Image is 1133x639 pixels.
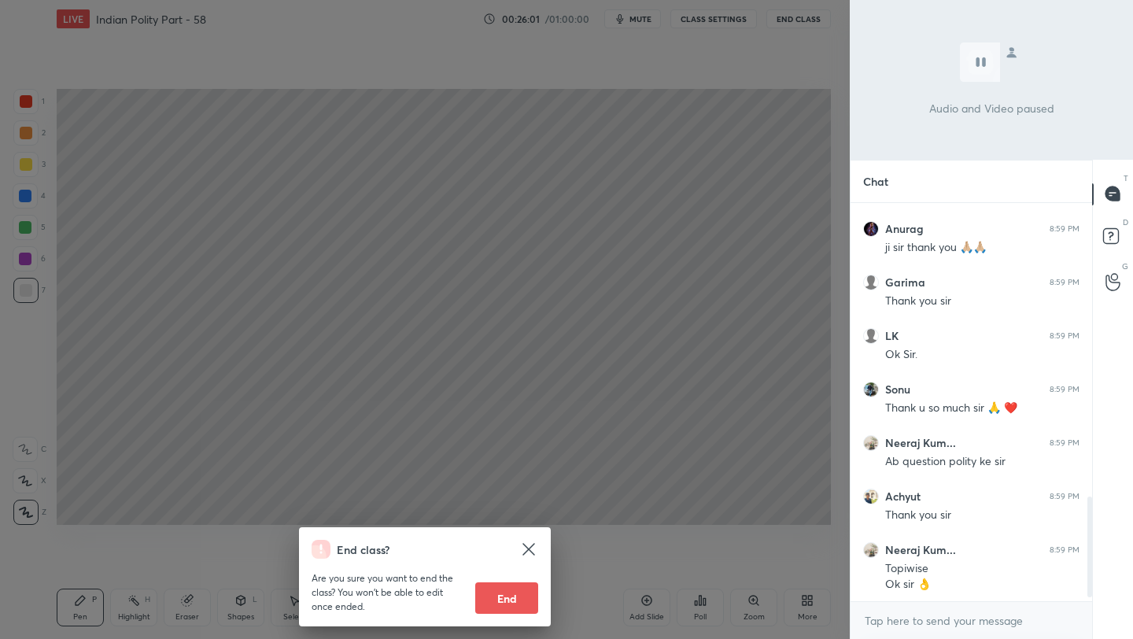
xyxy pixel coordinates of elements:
[885,543,956,557] h6: Neeraj Kum...
[885,329,899,343] h6: LK
[1050,331,1079,341] div: 8:59 PM
[1050,385,1079,394] div: 8:59 PM
[885,489,921,504] h6: Achyut
[1122,260,1128,272] p: G
[863,328,879,344] img: default.png
[885,401,1079,416] div: Thank u so much sir 🙏 ❤️
[1050,545,1079,555] div: 8:59 PM
[885,508,1079,523] div: Thank you sir
[312,571,463,614] p: Are you sure you want to end the class? You won’t be able to edit once ended.
[885,222,924,236] h6: Anurag
[885,577,1079,593] div: Ok sir 👌
[863,275,879,290] img: default.png
[885,347,1079,363] div: Ok Sir.
[863,221,879,237] img: fc9e10489bff4e058060440591ca0fbc.jpg
[1050,492,1079,501] div: 8:59 PM
[851,203,1092,602] div: grid
[863,489,879,504] img: 6f3a65f8d0ee460db53edce932754ceb.jpg
[885,454,1079,470] div: Ab question polity ke sir
[885,561,1079,577] div: Topiwise
[1050,278,1079,287] div: 8:59 PM
[863,435,879,451] img: 9081843af544456586c459531e725913.jpg
[885,382,910,397] h6: Sonu
[1050,438,1079,448] div: 8:59 PM
[475,582,538,614] button: End
[1123,216,1128,228] p: D
[885,294,1079,309] div: Thank you sir
[885,275,925,290] h6: Garima
[863,542,879,558] img: 9081843af544456586c459531e725913.jpg
[337,541,389,558] h4: End class?
[929,100,1054,116] p: Audio and Video paused
[885,436,956,450] h6: Neeraj Kum...
[851,161,901,202] p: Chat
[885,240,1079,256] div: ji sir thank you 🙏🏼🙏🏼
[863,382,879,397] img: 1996a41c05a54933bfa64e97c9bd7d8b.jpg
[1050,224,1079,234] div: 8:59 PM
[1124,172,1128,184] p: T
